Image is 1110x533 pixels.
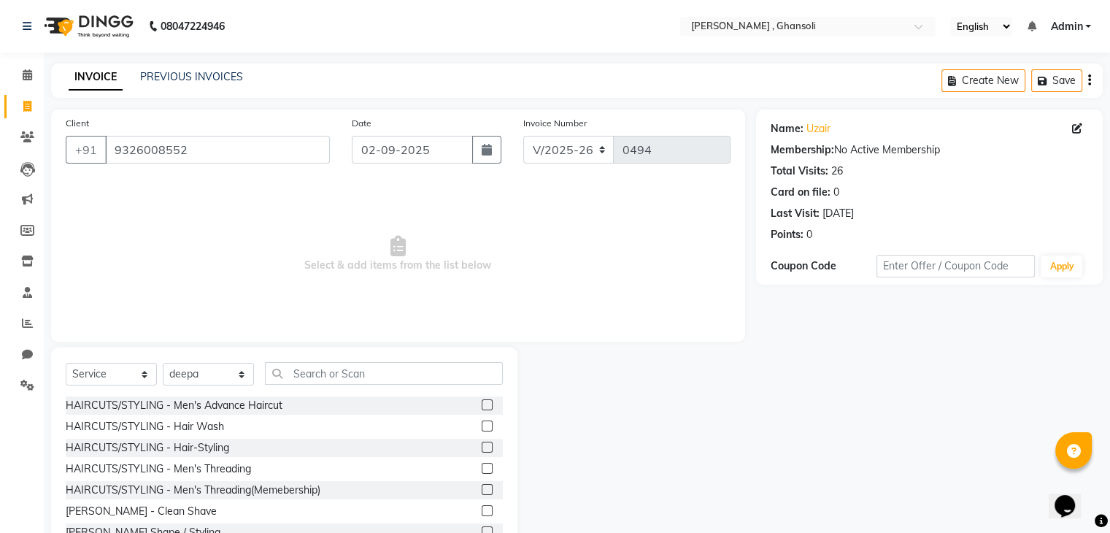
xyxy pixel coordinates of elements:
iframe: chat widget [1049,475,1095,518]
div: HAIRCUTS/STYLING - Hair Wash [66,419,224,434]
div: Last Visit: [771,206,820,221]
span: Select & add items from the list below [66,181,731,327]
button: Save [1031,69,1082,92]
div: HAIRCUTS/STYLING - Men's Threading(Memebership) [66,483,320,498]
a: INVOICE [69,64,123,91]
div: [PERSON_NAME] - Clean Shave [66,504,217,519]
b: 08047224946 [161,6,225,47]
input: Search by Name/Mobile/Email/Code [105,136,330,164]
a: PREVIOUS INVOICES [140,70,243,83]
div: [DATE] [822,206,854,221]
div: 0 [806,227,812,242]
div: Coupon Code [771,258,876,274]
label: Client [66,117,89,130]
div: HAIRCUTS/STYLING - Men's Advance Haircut [66,398,282,413]
div: HAIRCUTS/STYLING - Men's Threading [66,461,251,477]
button: Apply [1041,256,1082,277]
div: Total Visits: [771,164,828,179]
div: Points: [771,227,803,242]
label: Invoice Number [523,117,587,130]
a: Uzair [806,121,830,137]
label: Date [352,117,371,130]
input: Enter Offer / Coupon Code [876,255,1036,277]
div: Card on file: [771,185,830,200]
div: HAIRCUTS/STYLING - Hair-Styling [66,440,229,456]
img: logo [37,6,137,47]
div: 0 [833,185,839,200]
div: 26 [831,164,843,179]
button: Create New [941,69,1025,92]
input: Search or Scan [265,362,503,385]
div: No Active Membership [771,142,1088,158]
span: Admin [1050,19,1082,34]
button: +91 [66,136,107,164]
div: Membership: [771,142,834,158]
div: Name: [771,121,803,137]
